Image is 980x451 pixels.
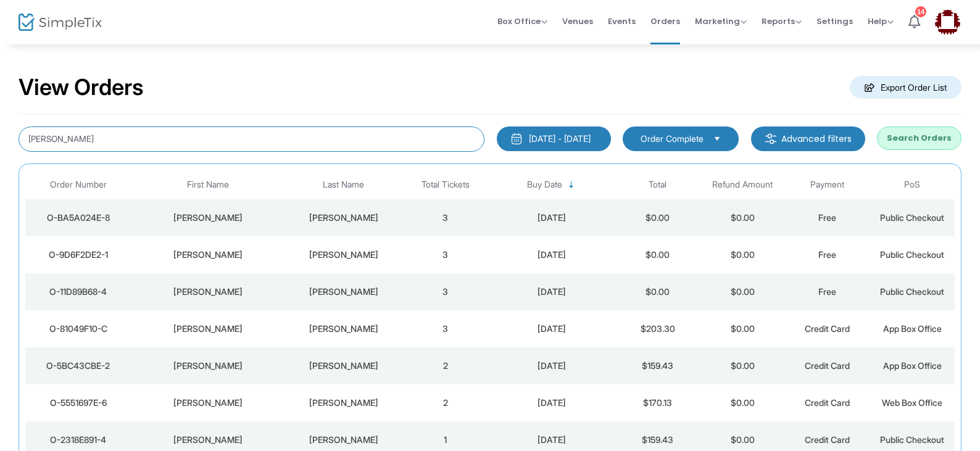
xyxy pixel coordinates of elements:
[28,360,128,372] div: O-5BC43CBE-2
[615,347,700,384] td: $159.43
[818,212,836,223] span: Free
[818,249,836,260] span: Free
[28,434,128,446] div: O-2318E891-4
[135,434,281,446] div: Tricia
[700,384,785,421] td: $0.00
[19,126,484,152] input: Search by name, email, phone, order number, ip address, or last 4 digits of card
[287,360,400,372] div: Schneider
[403,347,488,384] td: 2
[700,310,785,347] td: $0.00
[491,434,612,446] div: 12/18/2024
[904,180,920,190] span: PoS
[615,170,700,199] th: Total
[880,212,944,223] span: Public Checkout
[695,15,747,27] span: Marketing
[708,132,726,146] button: Select
[608,6,636,37] span: Events
[19,74,144,101] h2: View Orders
[491,249,612,261] div: 10/14/2025
[882,397,942,408] span: Web Box Office
[28,249,128,261] div: O-9D6F2DE2-1
[287,212,400,224] div: Schneider
[805,323,850,334] span: Credit Card
[805,360,850,371] span: Credit Card
[883,360,942,371] span: App Box Office
[403,310,488,347] td: 3
[810,180,844,190] span: Payment
[28,286,128,298] div: O-11D89B68-4
[491,323,612,335] div: 8/10/2025
[615,384,700,421] td: $170.13
[816,6,853,37] span: Settings
[805,434,850,445] span: Credit Card
[287,286,400,298] div: Schneider
[527,180,562,190] span: Buy Date
[650,6,680,37] span: Orders
[877,126,961,150] button: Search Orders
[700,199,785,236] td: $0.00
[615,236,700,273] td: $0.00
[135,249,281,261] div: Jessie
[868,15,894,27] span: Help
[915,6,926,17] div: 14
[880,286,944,297] span: Public Checkout
[497,15,547,27] span: Box Office
[805,397,850,408] span: Credit Card
[491,212,612,224] div: 10/14/2025
[403,170,488,199] th: Total Tickets
[135,360,281,372] div: Jessie
[700,236,785,273] td: $0.00
[28,212,128,224] div: O-BA5A024E-8
[700,347,785,384] td: $0.00
[700,170,785,199] th: Refund Amount
[880,249,944,260] span: Public Checkout
[135,397,281,409] div: Deborah
[28,323,128,335] div: O-81049F10-C
[287,434,400,446] div: Schneider
[615,199,700,236] td: $0.00
[323,180,364,190] span: Last Name
[497,126,611,151] button: [DATE] - [DATE]
[135,286,281,298] div: Amanda
[751,126,865,151] m-button: Advanced filters
[403,199,488,236] td: 3
[135,212,281,224] div: Jessie
[641,133,704,145] span: Order Complete
[135,323,281,335] div: leann
[187,180,229,190] span: First Name
[615,273,700,310] td: $0.00
[491,397,612,409] div: 1/21/2025
[700,273,785,310] td: $0.00
[567,180,576,190] span: Sortable
[883,323,942,334] span: App Box Office
[491,286,612,298] div: 10/12/2025
[50,180,107,190] span: Order Number
[287,323,400,335] div: schneider
[510,133,523,145] img: monthly
[28,397,128,409] div: O-5551697E-6
[762,15,802,27] span: Reports
[403,273,488,310] td: 3
[880,434,944,445] span: Public Checkout
[765,133,777,145] img: filter
[615,310,700,347] td: $203.30
[491,360,612,372] div: 4/17/2025
[287,249,400,261] div: Schneider
[287,397,400,409] div: Schneider
[850,76,961,99] m-button: Export Order List
[818,286,836,297] span: Free
[562,6,593,37] span: Venues
[529,133,591,145] div: [DATE] - [DATE]
[403,384,488,421] td: 2
[403,236,488,273] td: 3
